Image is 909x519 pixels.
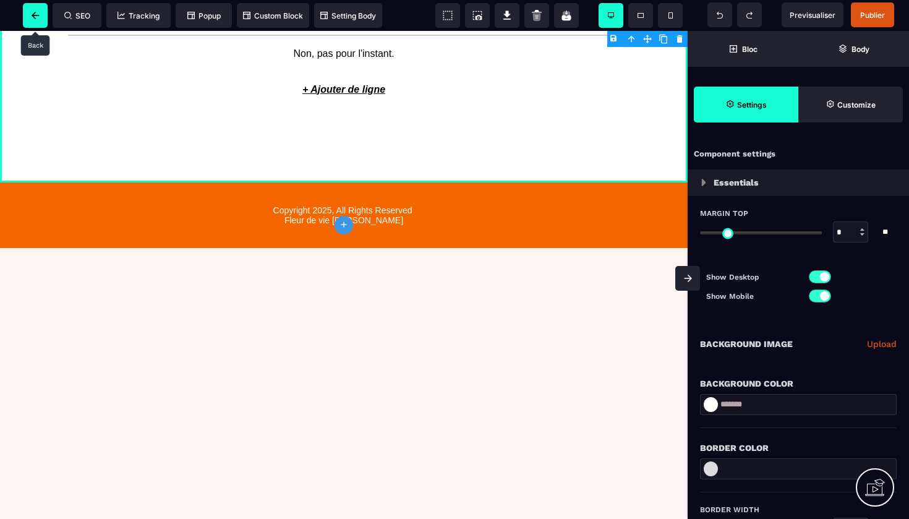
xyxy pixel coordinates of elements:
[706,271,798,283] p: Show Desktop
[465,3,490,28] span: Screenshot
[782,2,843,27] span: Preview
[851,45,869,54] strong: Body
[435,3,460,28] span: View components
[737,100,767,109] strong: Settings
[243,11,303,20] span: Custom Block
[187,11,221,20] span: Popup
[706,290,798,302] p: Show Mobile
[798,87,903,122] span: Open Style Manager
[320,11,376,20] span: Setting Body
[80,17,607,28] p: Non, pas pour l'instant.
[117,11,160,20] span: Tracking
[700,440,897,455] div: Border Color
[700,376,897,391] div: Background Color
[701,179,706,186] img: loading
[798,31,909,67] span: Open Layer Manager
[64,11,90,20] span: SEO
[62,47,626,71] p: + Ajouter de ligne
[742,45,757,54] strong: Bloc
[714,175,759,190] p: Essentials
[688,31,798,67] span: Open Blocks
[837,100,876,109] strong: Customize
[688,142,909,166] div: Component settings
[860,11,885,20] span: Publier
[700,505,759,515] span: Border Width
[867,337,897,351] a: Upload
[700,337,793,351] p: Background Image
[790,11,835,20] span: Previsualiser
[694,87,798,122] span: Settings
[700,208,748,218] span: Margin Top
